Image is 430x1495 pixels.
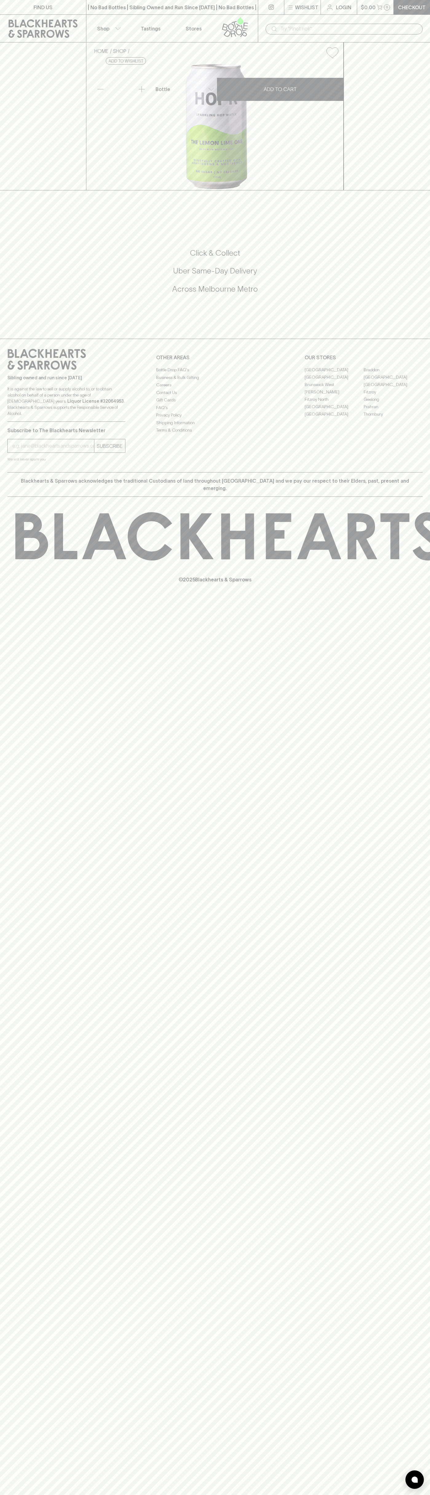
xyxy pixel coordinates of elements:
[364,388,423,396] a: Fitzroy
[7,284,423,294] h5: Across Melbourne Metro
[295,4,318,11] p: Wishlist
[364,403,423,410] a: Prahran
[186,25,202,32] p: Stores
[412,1477,418,1483] img: bubble-icon
[217,78,344,101] button: ADD TO CART
[305,366,364,373] a: [GEOGRAPHIC_DATA]
[156,366,274,374] a: Bottle Drop FAQ's
[156,397,274,404] a: Gift Cards
[97,442,123,450] p: SUBSCRIBE
[141,25,160,32] p: Tastings
[7,248,423,258] h5: Click & Collect
[106,57,146,65] button: Add to wishlist
[129,15,172,42] a: Tastings
[280,24,418,34] input: Try "Pinot noir"
[156,389,274,396] a: Contact Us
[156,86,170,93] p: Bottle
[94,48,108,54] a: HOME
[364,381,423,388] a: [GEOGRAPHIC_DATA]
[305,388,364,396] a: [PERSON_NAME]
[34,4,53,11] p: FIND US
[398,4,426,11] p: Checkout
[7,427,125,434] p: Subscribe to The Blackhearts Newsletter
[305,410,364,418] a: [GEOGRAPHIC_DATA]
[7,456,125,462] p: We will never spam you
[7,386,125,417] p: It is against the law to sell or supply alcohol to, or to obtain alcohol on behalf of a person un...
[305,373,364,381] a: [GEOGRAPHIC_DATA]
[361,4,376,11] p: $0.00
[12,477,418,492] p: Blackhearts & Sparrows acknowledges the traditional Custodians of land throughout [GEOGRAPHIC_DAT...
[156,374,274,381] a: Business & Bulk Gifting
[324,45,341,61] button: Add to wishlist
[156,419,274,426] a: Shipping Information
[364,366,423,373] a: Braddon
[364,396,423,403] a: Geelong
[305,396,364,403] a: Fitzroy North
[7,223,423,326] div: Call to action block
[364,410,423,418] a: Thornbury
[113,48,126,54] a: SHOP
[305,354,423,361] p: OUR STORES
[156,427,274,434] a: Terms & Conditions
[336,4,351,11] p: Login
[7,266,423,276] h5: Uber Same-Day Delivery
[156,412,274,419] a: Privacy Policy
[156,354,274,361] p: OTHER AREAS
[86,15,129,42] button: Shop
[67,399,124,404] strong: Liquor License #32064953
[305,381,364,388] a: Brunswick West
[172,15,215,42] a: Stores
[97,25,109,32] p: Shop
[364,373,423,381] a: [GEOGRAPHIC_DATA]
[156,404,274,411] a: FAQ's
[94,439,125,452] button: SUBSCRIBE
[7,375,125,381] p: Sibling owned and run since [DATE]
[12,441,94,451] input: e.g. jane@blackheartsandsparrows.com.au
[89,63,343,190] img: 40138.png
[386,6,388,9] p: 0
[264,86,297,93] p: ADD TO CART
[305,403,364,410] a: [GEOGRAPHIC_DATA]
[153,83,217,95] div: Bottle
[156,381,274,389] a: Careers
